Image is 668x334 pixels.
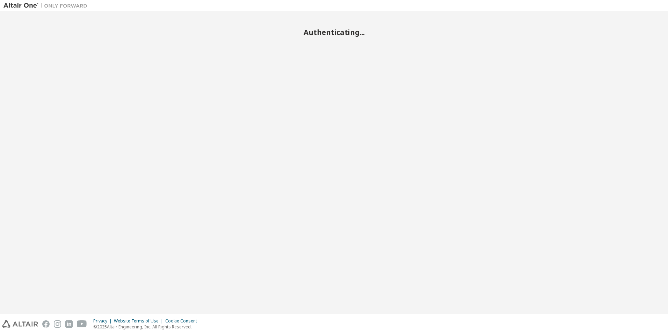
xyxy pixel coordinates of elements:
[93,318,114,324] div: Privacy
[77,320,87,328] img: youtube.svg
[42,320,50,328] img: facebook.svg
[3,2,91,9] img: Altair One
[165,318,201,324] div: Cookie Consent
[2,320,38,328] img: altair_logo.svg
[114,318,165,324] div: Website Terms of Use
[93,324,201,330] p: © 2025 Altair Engineering, Inc. All Rights Reserved.
[65,320,73,328] img: linkedin.svg
[54,320,61,328] img: instagram.svg
[3,28,665,37] h2: Authenticating...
